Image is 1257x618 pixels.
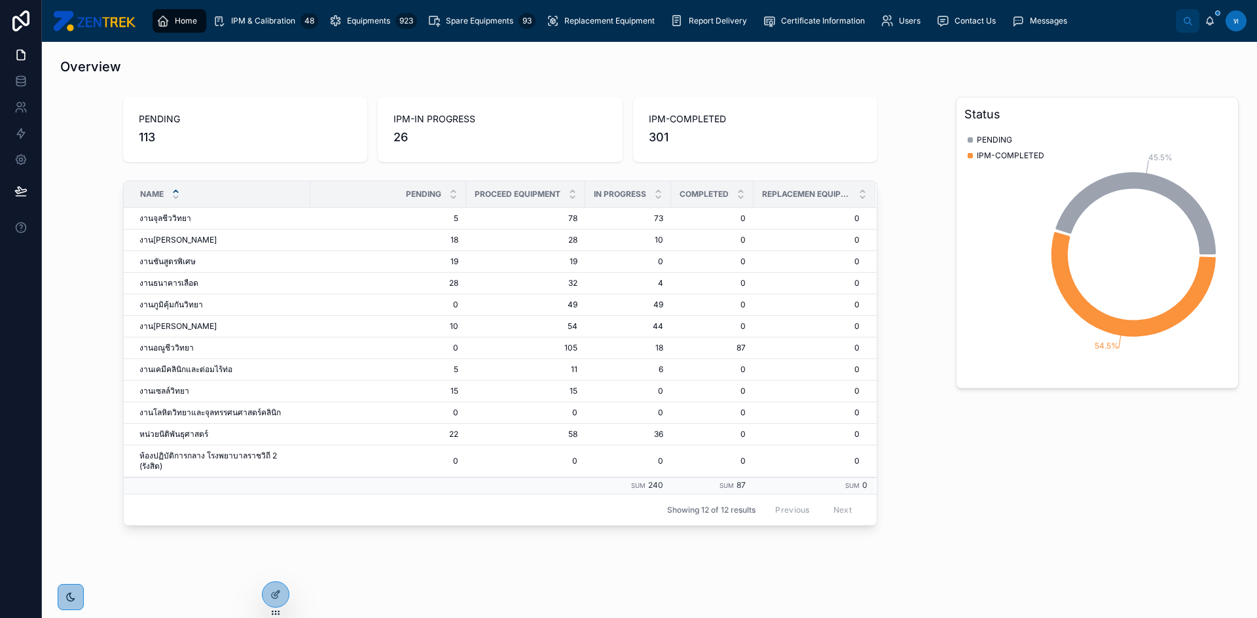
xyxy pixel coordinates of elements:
[474,343,577,353] a: 105
[52,10,136,31] img: App logo
[139,321,302,332] a: งาน[PERSON_NAME]
[318,213,458,224] a: 5
[1148,152,1173,162] tspan: 45.5%
[754,256,860,267] a: 0
[754,235,860,245] span: 0
[679,407,746,418] a: 0
[139,256,302,267] a: งานชันสูตรพิเศษ
[955,16,996,26] span: Contact Us
[446,16,513,26] span: Spare Equipments
[318,386,458,396] span: 15
[754,364,860,375] span: 0
[139,386,189,396] span: งานเซลล์วิทยา
[679,429,746,439] span: 0
[395,13,417,29] div: 923
[318,407,458,418] a: 0
[862,480,867,490] span: 0
[474,278,577,288] span: 32
[139,300,203,310] span: งานภูมิคุ้มกันวิทยา
[593,364,663,375] a: 6
[474,456,577,466] span: 0
[474,386,577,396] a: 15
[977,135,1012,145] span: PENDING
[474,407,577,418] span: 0
[318,256,458,267] a: 19
[474,429,577,439] a: 58
[474,256,577,267] span: 19
[679,321,746,332] a: 0
[754,213,860,224] span: 0
[679,364,746,375] a: 0
[679,235,746,245] a: 0
[977,150,1044,161] span: IPM-COMPLETED
[754,456,860,466] span: 0
[679,278,746,288] span: 0
[593,456,663,466] span: 0
[593,300,663,310] a: 49
[406,189,441,199] span: PENDING
[139,407,302,418] a: งานโลหิตวิทยาและจุลทรรศนศาสตร์คลินิก
[593,278,663,288] a: 4
[474,321,577,332] span: 54
[593,256,663,267] a: 0
[679,300,746,310] span: 0
[231,16,295,26] span: IPM & Calibration
[754,278,860,288] a: 0
[301,13,318,29] div: 48
[474,364,577,375] span: 11
[475,189,560,199] span: PROCEED Equipment
[139,451,302,472] a: ห้องปฏิบัติการกลาง โรงพยาบาลราชวิถี 2 (รังสิต)
[146,7,1176,35] div: scrollable content
[318,343,458,353] a: 0
[139,364,302,375] a: งานเคมีคลินิกและต่อมไร้ท่อ
[139,213,302,224] a: งานจุลชีววิทยา
[318,429,458,439] a: 22
[679,213,746,224] a: 0
[679,256,746,267] a: 0
[139,386,302,396] a: งานเซลล์วิทยา
[754,343,860,353] a: 0
[679,456,746,466] a: 0
[424,9,539,33] a: Spare Equipments93
[474,235,577,245] a: 28
[347,16,390,26] span: Equipments
[139,300,302,310] a: งานภูมิคุ้มกันวิทยา
[593,321,663,332] a: 44
[139,112,352,126] span: PENDING
[593,429,663,439] a: 36
[593,213,663,224] a: 73
[318,235,458,245] a: 18
[474,213,577,224] a: 78
[593,407,663,418] span: 0
[781,16,865,26] span: Certificate Information
[593,343,663,353] a: 18
[318,300,458,310] a: 0
[393,128,606,146] span: 26
[679,386,746,396] a: 0
[754,321,860,332] span: 0
[325,9,421,33] a: Equipments923
[754,429,860,439] a: 0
